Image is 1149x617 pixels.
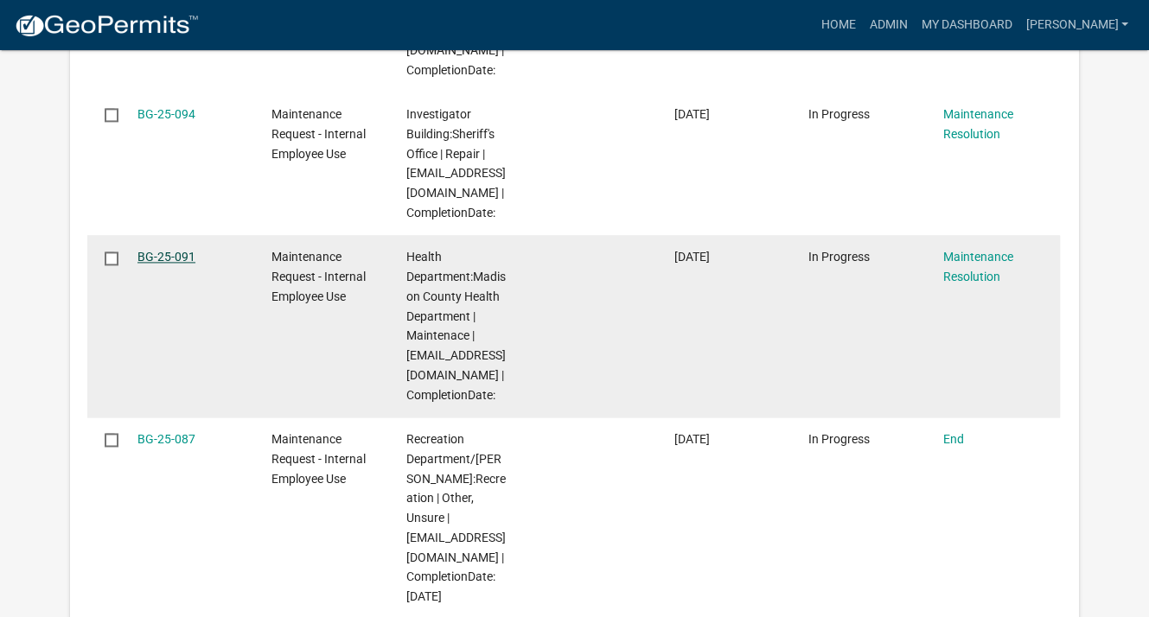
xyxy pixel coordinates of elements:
span: Maintenance Request - Internal Employee Use [271,250,366,303]
span: Recreation Department/Sammy Haggard:Recreation | Other, Unsure | pmetz@madisonco.us | CompletionD... [405,432,505,603]
a: BG-25-094 [137,107,195,121]
a: Admin [862,9,914,41]
span: 09/02/2025 [674,432,710,446]
span: Investigator Building:Sheriff's Office | Repair | pmetz@madisonco.us | CompletionDate: [405,107,505,219]
a: My Dashboard [914,9,1018,41]
a: BG-25-087 [137,432,195,446]
span: 09/05/2025 [674,107,710,121]
span: In Progress [808,107,870,121]
span: In Progress [808,250,870,264]
a: Maintenance Resolution [942,107,1012,141]
span: Maintenance Request - Internal Employee Use [271,432,366,486]
span: 09/04/2025 [674,250,710,264]
a: BG-25-091 [137,250,195,264]
a: End [942,432,963,446]
a: [PERSON_NAME] [1018,9,1135,41]
span: Health Department:Madison County Health Department | Maintenace | cstephen@madisonco.us | Complet... [405,250,505,401]
span: Maintenance Request - Internal Employee Use [271,107,366,161]
a: Maintenance Resolution [942,250,1012,283]
span: In Progress [808,432,870,446]
a: Home [814,9,862,41]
